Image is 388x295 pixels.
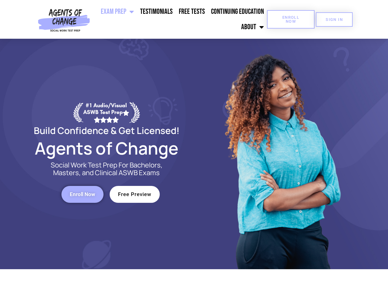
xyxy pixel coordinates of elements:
a: Enroll Now [61,186,104,203]
h2: Agents of Change [19,141,194,155]
h2: Build Confidence & Get Licensed! [19,126,194,135]
a: About [238,19,267,35]
p: Social Work Test Prep For Bachelors, Masters, and Clinical ASWB Exams [44,161,170,177]
a: Testimonials [137,4,176,19]
a: Free Tests [176,4,208,19]
a: Enroll Now [267,10,315,29]
a: SIGN IN [316,12,353,27]
div: #1 Audio/Visual ASWB Test Prep [83,102,129,123]
nav: Menu [92,4,267,35]
span: Free Preview [118,192,151,197]
span: SIGN IN [326,18,343,22]
span: Enroll Now [70,192,95,197]
a: Free Preview [110,186,160,203]
a: Continuing Education [208,4,267,19]
img: Website Image 1 (1) [220,39,343,269]
a: Exam Prep [98,4,137,19]
span: Enroll Now [277,15,305,23]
